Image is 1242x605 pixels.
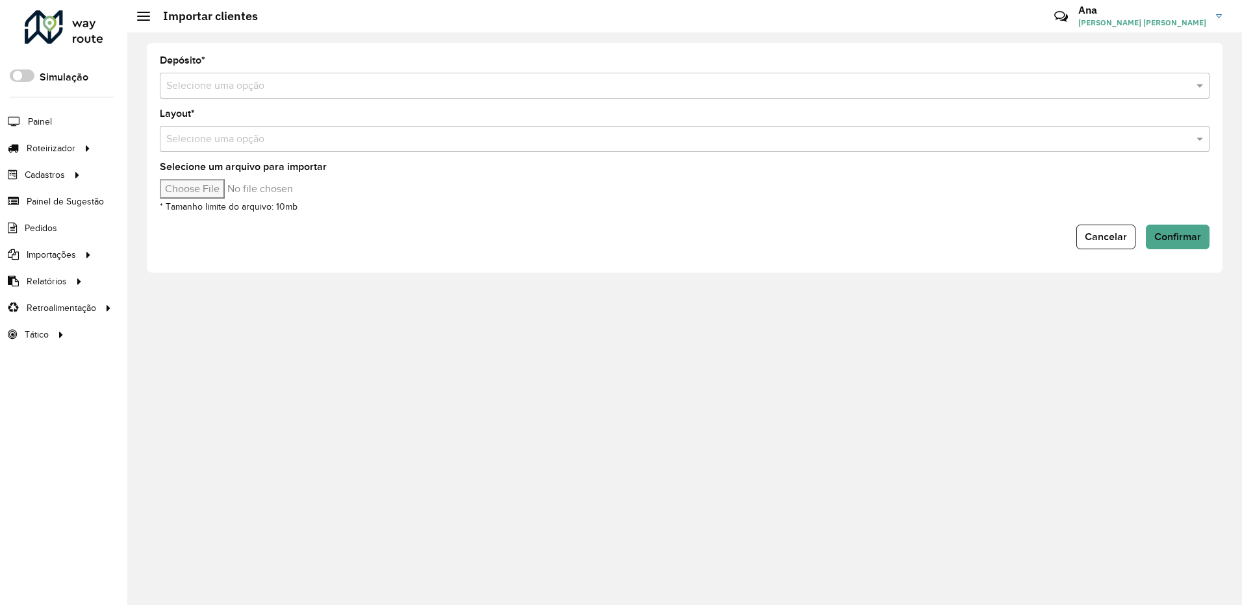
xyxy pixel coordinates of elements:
[160,106,195,121] label: Layout
[1076,225,1135,249] button: Cancelar
[25,221,57,235] span: Pedidos
[25,168,65,182] span: Cadastros
[1078,17,1206,29] span: [PERSON_NAME] [PERSON_NAME]
[28,115,52,129] span: Painel
[1154,231,1201,242] span: Confirmar
[160,202,298,212] small: * Tamanho limite do arquivo: 10mb
[1047,3,1075,31] a: Contato Rápido
[1078,4,1206,16] h3: Ana
[160,159,327,175] label: Selecione um arquivo para importar
[25,328,49,341] span: Tático
[150,9,258,23] h2: Importar clientes
[27,248,76,262] span: Importações
[27,301,96,315] span: Retroalimentação
[27,195,104,208] span: Painel de Sugestão
[160,53,205,68] label: Depósito
[40,69,88,85] label: Simulação
[27,142,75,155] span: Roteirizador
[27,275,67,288] span: Relatórios
[1146,225,1210,249] button: Confirmar
[1085,231,1127,242] span: Cancelar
